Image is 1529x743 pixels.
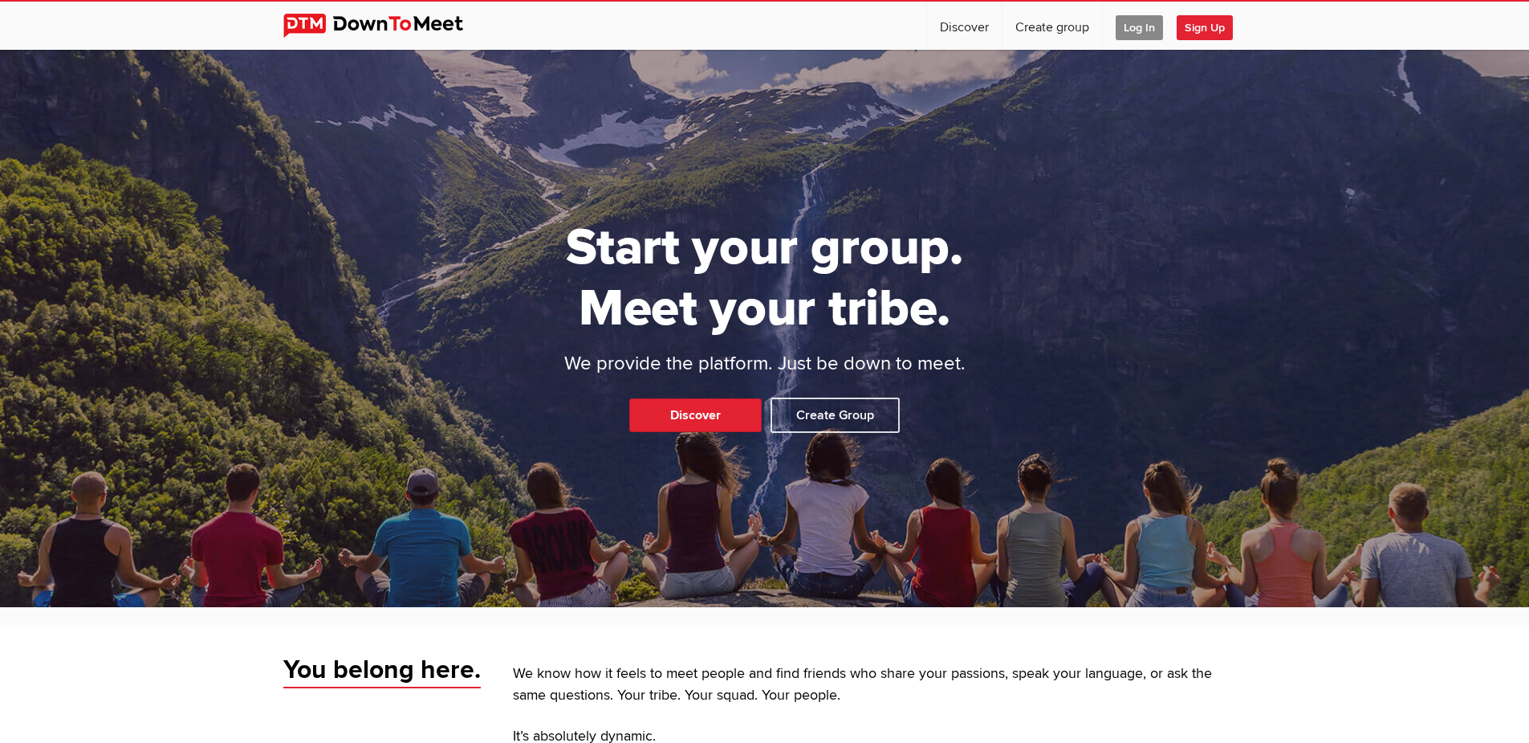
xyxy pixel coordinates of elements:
[504,217,1026,341] h1: Start your group. Meet your tribe.
[283,654,481,689] span: You belong here.
[771,398,900,433] a: Create Group
[1116,15,1163,40] span: Log In
[927,2,1002,50] a: Discover
[283,14,488,38] img: DownToMeet
[1177,2,1246,50] a: Sign Up
[1103,2,1176,50] a: Log In
[1177,15,1233,40] span: Sign Up
[629,398,762,432] a: Discover
[513,663,1246,707] p: We know how it feels to meet people and find friends who share your passions, speak your language...
[1002,2,1102,50] a: Create group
